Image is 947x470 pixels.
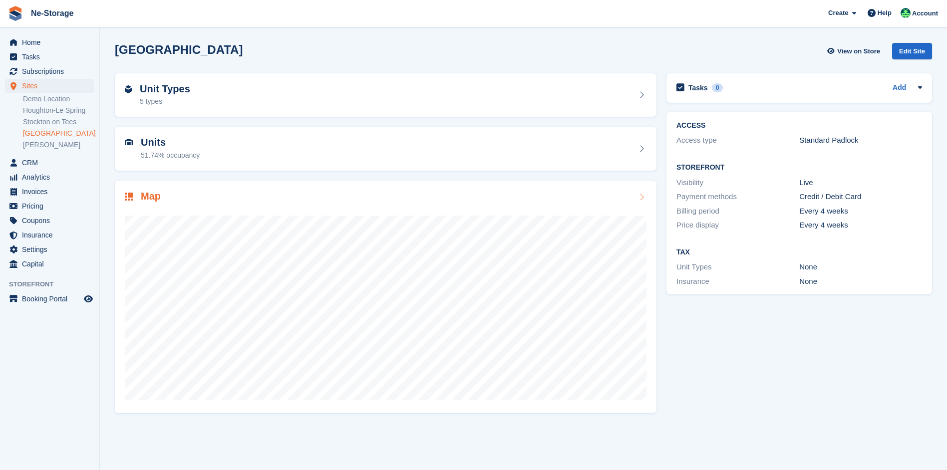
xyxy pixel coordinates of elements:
a: Edit Site [892,43,932,63]
h2: Storefront [676,164,922,172]
span: Capital [22,257,82,271]
a: menu [5,35,94,49]
h2: [GEOGRAPHIC_DATA] [115,43,243,56]
a: View on Store [826,43,884,59]
span: Storefront [9,279,99,289]
h2: ACCESS [676,122,922,130]
div: Live [799,177,922,189]
div: Unit Types [676,261,799,273]
div: Credit / Debit Card [799,191,922,203]
span: CRM [22,156,82,170]
img: stora-icon-8386f47178a22dfd0bd8f6a31ec36ba5ce8667c1dd55bd0f319d3a0aa187defe.svg [8,6,23,21]
div: Price display [676,220,799,231]
div: None [799,276,922,287]
a: menu [5,228,94,242]
div: Access type [676,135,799,146]
img: map-icn-33ee37083ee616e46c38cad1a60f524a97daa1e2b2c8c0bc3eb3415660979fc1.svg [125,193,133,201]
a: menu [5,170,94,184]
h2: Tax [676,248,922,256]
img: Jay Johal [901,8,911,18]
span: Coupons [22,214,82,228]
span: Create [828,8,848,18]
div: 5 types [140,96,190,107]
a: menu [5,257,94,271]
span: Pricing [22,199,82,213]
span: Tasks [22,50,82,64]
span: Settings [22,242,82,256]
a: menu [5,64,94,78]
a: Units 51.74% occupancy [115,127,656,171]
div: Edit Site [892,43,932,59]
a: Houghton-Le Spring [23,106,94,115]
a: menu [5,199,94,213]
span: Booking Portal [22,292,82,306]
a: [PERSON_NAME] [23,140,94,150]
div: Payment methods [676,191,799,203]
a: Unit Types 5 types [115,73,656,117]
span: Invoices [22,185,82,199]
a: Preview store [82,293,94,305]
span: Insurance [22,228,82,242]
a: menu [5,79,94,93]
h2: Tasks [688,83,708,92]
a: Ne-Storage [27,5,77,21]
div: 0 [712,83,723,92]
span: Sites [22,79,82,93]
div: Billing period [676,206,799,217]
a: menu [5,292,94,306]
a: menu [5,214,94,228]
a: Map [115,181,656,414]
div: None [799,261,922,273]
span: Help [878,8,892,18]
span: Subscriptions [22,64,82,78]
div: Standard Padlock [799,135,922,146]
a: menu [5,242,94,256]
span: Home [22,35,82,49]
span: Analytics [22,170,82,184]
h2: Map [141,191,161,202]
h2: Unit Types [140,83,190,95]
img: unit-type-icn-2b2737a686de81e16bb02015468b77c625bbabd49415b5ef34ead5e3b44a266d.svg [125,85,132,93]
a: [GEOGRAPHIC_DATA] [23,129,94,138]
a: Stockton on Tees [23,117,94,127]
a: Demo Location [23,94,94,104]
div: Visibility [676,177,799,189]
span: View on Store [837,46,880,56]
a: Add [893,82,906,94]
img: unit-icn-7be61d7bf1b0ce9d3e12c5938cc71ed9869f7b940bace4675aadf7bd6d80202e.svg [125,139,133,146]
div: 51.74% occupancy [141,150,200,161]
a: menu [5,156,94,170]
a: menu [5,185,94,199]
span: Account [912,8,938,18]
div: Every 4 weeks [799,220,922,231]
div: Insurance [676,276,799,287]
a: menu [5,50,94,64]
div: Every 4 weeks [799,206,922,217]
h2: Units [141,137,200,148]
